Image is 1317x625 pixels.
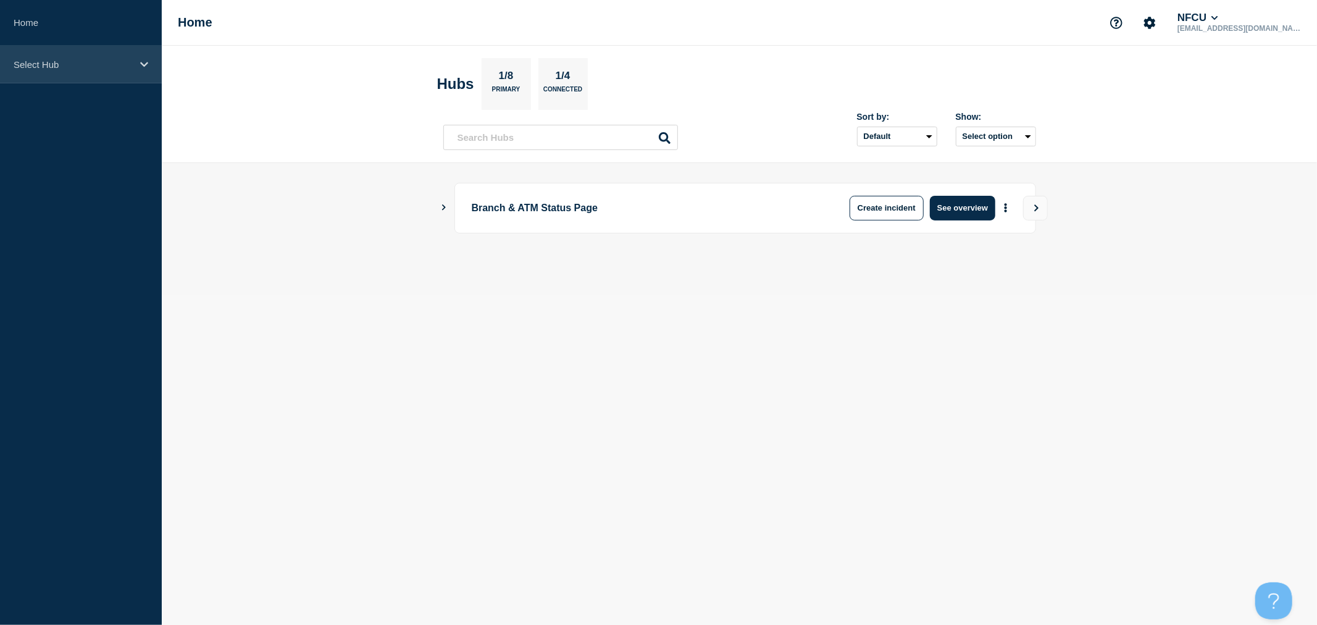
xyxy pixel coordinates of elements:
p: Branch & ATM Status Page [472,196,813,220]
input: Search Hubs [443,125,678,150]
button: NFCU [1175,12,1221,24]
button: Select option [956,127,1036,146]
p: Select Hub [14,59,132,70]
button: View [1023,196,1048,220]
h2: Hubs [437,75,474,93]
p: Connected [543,86,582,99]
p: 1/4 [551,70,575,86]
button: Show Connected Hubs [441,203,447,212]
button: More actions [998,196,1014,219]
button: See overview [930,196,995,220]
div: Show: [956,112,1036,122]
p: [EMAIL_ADDRESS][DOMAIN_NAME] [1175,24,1303,33]
iframe: Help Scout Beacon - Open [1255,582,1292,619]
h1: Home [178,15,212,30]
div: Sort by: [857,112,937,122]
p: Primary [492,86,521,99]
p: 1/8 [494,70,518,86]
button: Create incident [850,196,924,220]
select: Sort by [857,127,937,146]
button: Support [1103,10,1129,36]
button: Account settings [1137,10,1163,36]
